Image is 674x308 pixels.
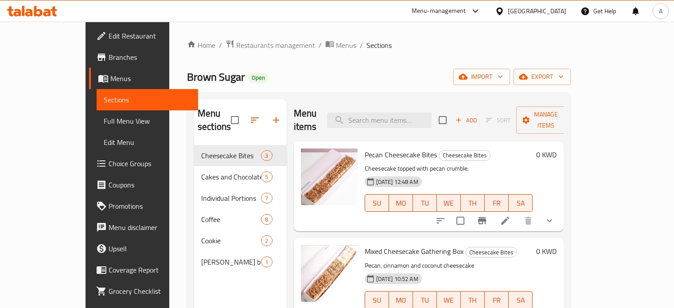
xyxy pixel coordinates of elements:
span: SA [512,197,529,210]
div: Cheesecake Bites [439,150,491,161]
a: Coverage Report [89,259,198,281]
span: Select to update [451,211,470,230]
li: / [360,40,363,51]
div: [PERSON_NAME] by Brown Sugar1 [194,251,287,273]
button: Branch-specific-item [471,210,493,231]
a: Home [187,40,215,51]
div: items [261,214,272,225]
span: Coupons [109,179,191,190]
span: Menus [336,40,356,51]
div: Cakes and Chocolate5 [194,166,287,187]
a: Edit Restaurant [89,25,198,47]
span: Add item [452,113,480,127]
img: Mixed Cheesecake Gathering Box [301,245,358,302]
h2: Menu sections [198,107,231,133]
button: show more [539,210,560,231]
div: Cookie2 [194,230,287,251]
span: Manage items [523,109,569,131]
div: Open [248,73,269,83]
div: items [261,235,272,246]
span: Grocery Checklist [109,286,191,296]
p: Pecan, cinnamon and coconut cheesecake [365,260,533,271]
span: Menus [110,73,191,84]
span: SU [369,197,386,210]
li: / [219,40,222,51]
a: Full Menu View [97,110,198,132]
a: Coupons [89,174,198,195]
a: Menus [325,39,356,51]
h6: 0 KWD [536,148,557,161]
button: TH [461,194,485,212]
span: Promotions [109,201,191,211]
span: [DATE] 12:48 AM [373,178,422,186]
span: Restaurants management [236,40,315,51]
div: Cakes and Chocolate [201,172,261,182]
span: A [659,6,662,16]
nav: breadcrumb [187,39,571,51]
h6: 0 KWD [536,245,557,257]
span: 2 [261,237,272,245]
button: export [514,69,571,85]
a: Restaurants management [226,39,315,51]
div: items [261,150,272,161]
a: Branches [89,47,198,68]
span: Select all sections [226,111,244,129]
span: Coffee [201,214,261,225]
button: import [453,69,510,85]
input: search [327,113,432,128]
span: Cheesecake Bites [439,150,490,160]
span: MO [393,197,409,210]
p: Cheesecake topped with pecan crumble. [365,163,533,174]
span: SU [369,294,386,307]
span: TU [417,197,433,210]
span: Cheesecake Bites [201,150,261,161]
a: Sections [97,89,198,110]
div: Individual Portions [201,193,261,203]
svg: Show Choices [544,215,555,226]
nav: Menu sections [194,141,287,276]
span: FR [488,294,505,307]
span: [PERSON_NAME] by Brown Sugar [201,257,261,267]
div: Menu-management [412,6,466,16]
span: 8 [261,215,272,224]
span: 1 [261,258,272,266]
div: items [261,172,272,182]
span: 5 [261,173,272,181]
button: SU [365,194,389,212]
span: MO [393,294,409,307]
a: Promotions [89,195,198,217]
span: Full Menu View [104,116,191,126]
span: Brown Sugar [187,67,245,87]
span: Edit Restaurant [109,31,191,41]
span: SA [512,294,529,307]
span: export [521,71,564,82]
span: TU [417,294,433,307]
div: [GEOGRAPHIC_DATA] [508,6,566,16]
h2: Menu items [294,107,317,133]
span: Upsell [109,243,191,254]
span: Edit Menu [104,137,191,148]
span: FR [488,197,505,210]
button: delete [518,210,539,231]
span: TH [464,197,481,210]
div: Cheesecake Bites3 [194,145,287,166]
span: Coverage Report [109,265,191,275]
a: Menus [89,68,198,89]
span: Pecan Cheesecake Bites [365,148,437,161]
a: Menu disclaimer [89,217,198,238]
span: WE [440,197,457,210]
span: 7 [261,194,272,203]
div: Coffee8 [194,209,287,230]
span: Choice Groups [109,158,191,169]
button: MO [389,194,413,212]
div: Individual Portions7 [194,187,287,209]
img: Pecan Cheesecake Bites [301,148,358,205]
a: Edit Menu [97,132,198,153]
span: import [460,71,503,82]
span: Branches [109,52,191,62]
span: Menu disclaimer [109,222,191,233]
div: items [261,193,272,203]
span: Open [248,74,269,82]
